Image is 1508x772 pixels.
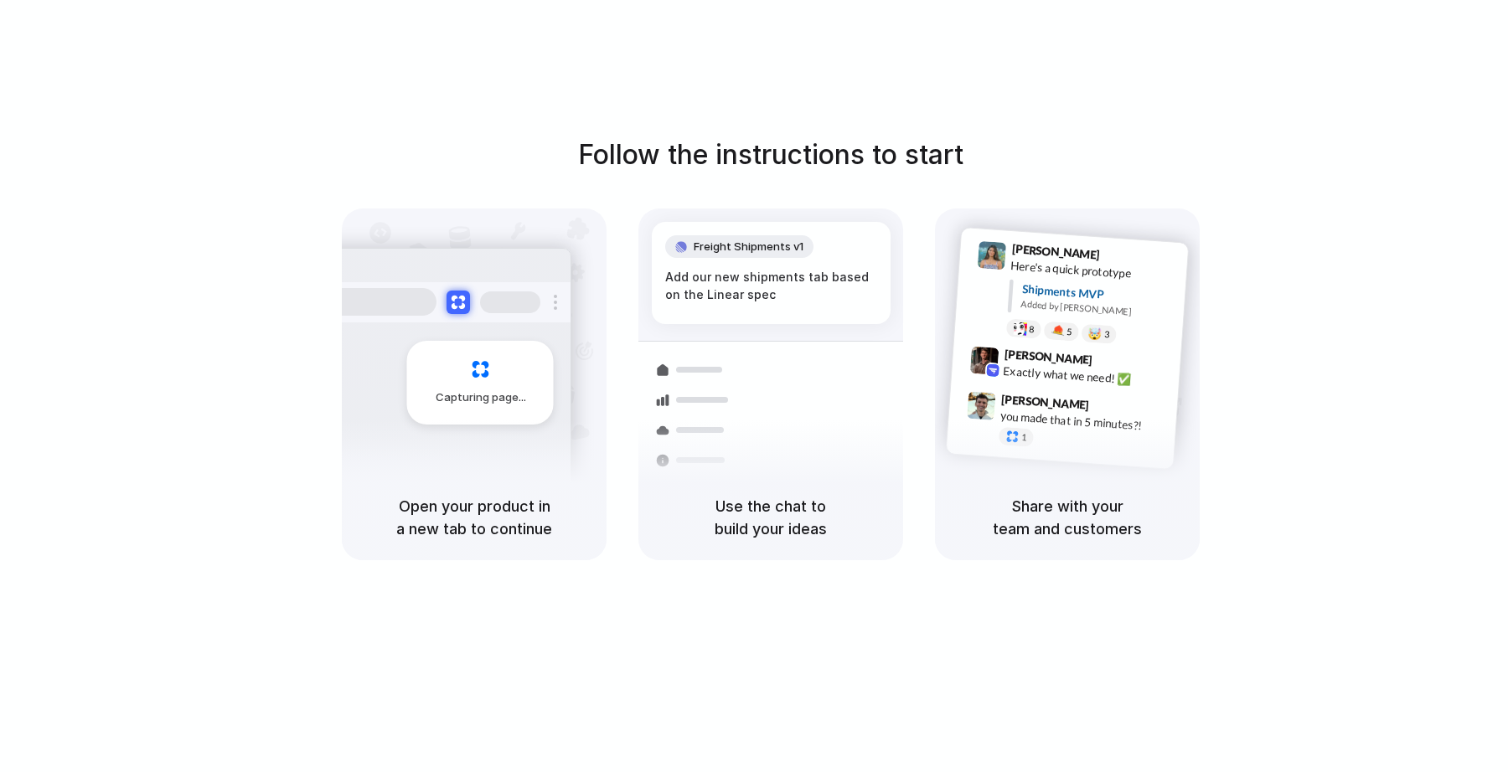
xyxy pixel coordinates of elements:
[1004,345,1092,369] span: [PERSON_NAME]
[955,495,1180,540] h5: Share with your team and customers
[1029,324,1035,333] span: 8
[1021,280,1176,308] div: Shipments MVP
[658,495,883,540] h5: Use the chat to build your ideas
[1003,362,1170,390] div: Exactly what we need! ✅
[1021,433,1027,442] span: 1
[436,389,529,406] span: Capturing page
[694,239,803,255] span: Freight Shipments v1
[999,407,1167,435] div: you made that in 5 minutes?!
[1011,239,1100,264] span: [PERSON_NAME]
[1066,327,1072,337] span: 5
[1001,389,1090,414] span: [PERSON_NAME]
[1094,398,1128,418] span: 9:47 AM
[362,495,586,540] h5: Open your product in a new tab to continue
[1104,330,1110,339] span: 3
[1105,248,1139,268] span: 9:41 AM
[1088,327,1103,340] div: 🤯
[1010,257,1178,286] div: Here's a quick prototype
[1020,297,1175,322] div: Added by [PERSON_NAME]
[1097,353,1132,373] span: 9:42 AM
[578,135,963,175] h1: Follow the instructions to start
[665,268,877,303] div: Add our new shipments tab based on the Linear spec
